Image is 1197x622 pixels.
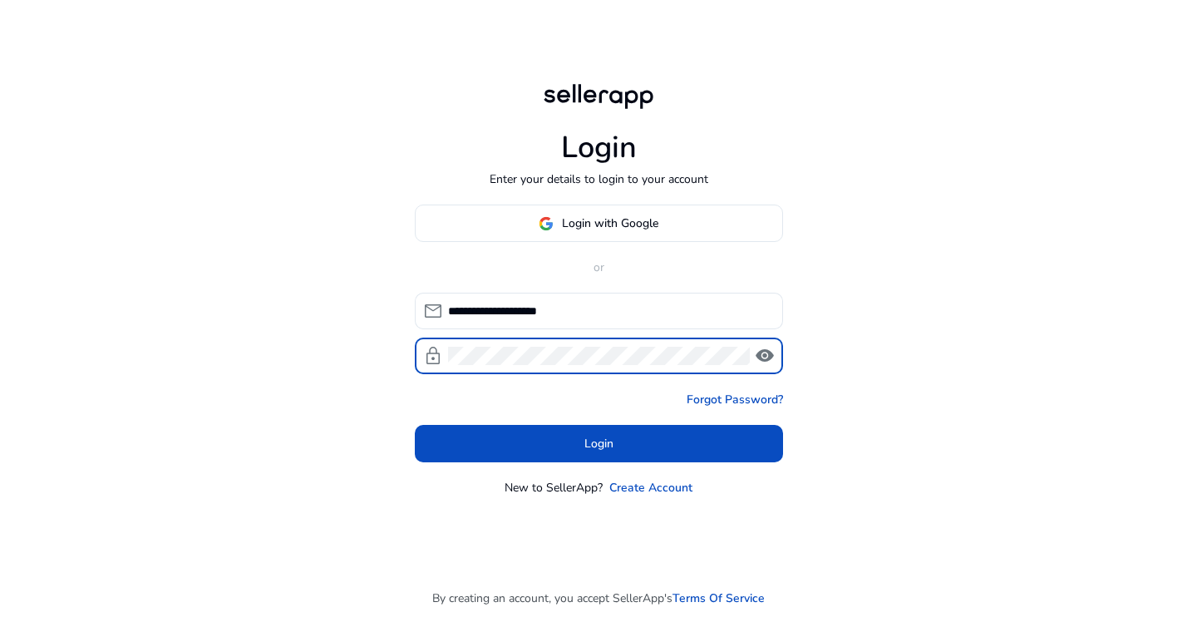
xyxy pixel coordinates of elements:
p: Enter your details to login to your account [490,170,708,188]
span: Login [584,435,613,452]
img: google-logo.svg [539,216,554,231]
button: Login with Google [415,205,783,242]
span: mail [423,301,443,321]
span: lock [423,346,443,366]
span: Login with Google [562,215,658,232]
h1: Login [561,130,637,165]
a: Create Account [609,479,692,496]
p: or [415,259,783,276]
a: Terms Of Service [672,590,765,607]
p: New to SellerApp? [505,479,603,496]
a: Forgot Password? [687,391,783,408]
span: visibility [755,346,775,366]
button: Login [415,425,783,462]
